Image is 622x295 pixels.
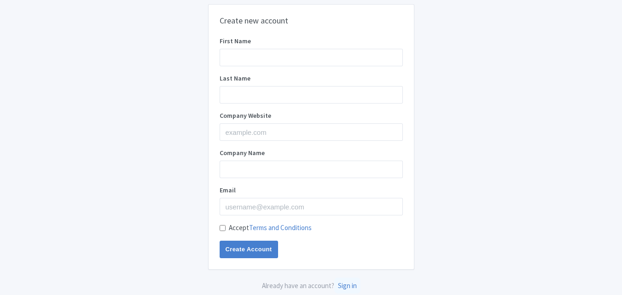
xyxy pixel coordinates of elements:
label: Last Name [220,74,403,83]
input: example.com [220,123,403,141]
input: Create Account [220,241,278,258]
label: Email [220,185,403,195]
div: Already have an account? [208,281,414,291]
label: Company Website [220,111,403,121]
label: Accept [229,223,312,233]
label: First Name [220,36,403,46]
label: Company Name [220,148,403,158]
a: Sign in [334,278,360,294]
input: username@example.com [220,198,403,215]
a: Terms and Conditions [249,223,312,232]
h2: Create new account [220,16,403,26]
